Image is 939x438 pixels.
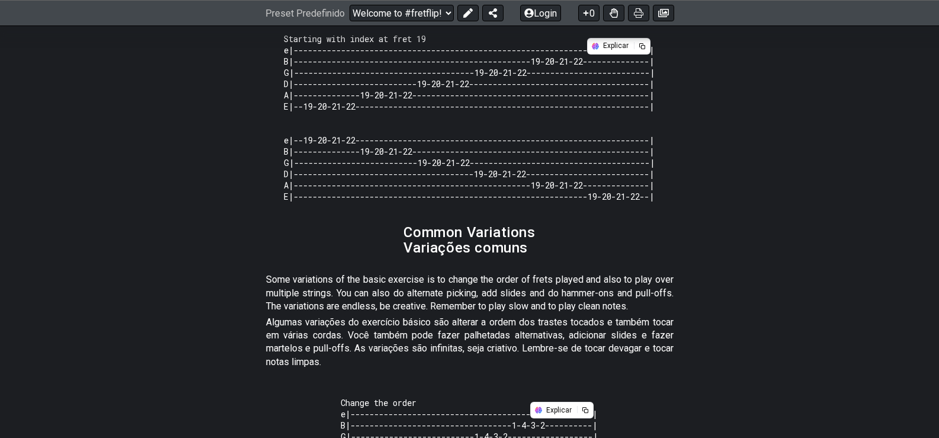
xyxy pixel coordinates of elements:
[284,33,655,202] code: Starting with index at fret 19 e|--------------------------------------------------------------19...
[296,8,345,19] sider-trans-text: Predefinido
[403,239,528,256] sider-trans-text: Variações comuns
[350,5,454,21] select: Preset
[603,5,624,21] button: Toggle Dexterity for all fretkits
[266,316,674,367] sider-trans-text: Algumas variações do exercício básico são alterar a ordem dos trastes tocados e também tocar em v...
[482,5,504,21] button: Share Preset
[265,8,345,19] span: Preset
[578,5,600,21] button: 0
[628,5,649,21] button: Print
[403,226,535,255] h2: Common Variations
[653,5,674,21] button: Create image
[266,273,674,369] p: Some variations of the basic exercise is to change the order of frets played and also to play ove...
[520,5,561,21] button: Login
[457,5,479,21] button: Edit Preset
